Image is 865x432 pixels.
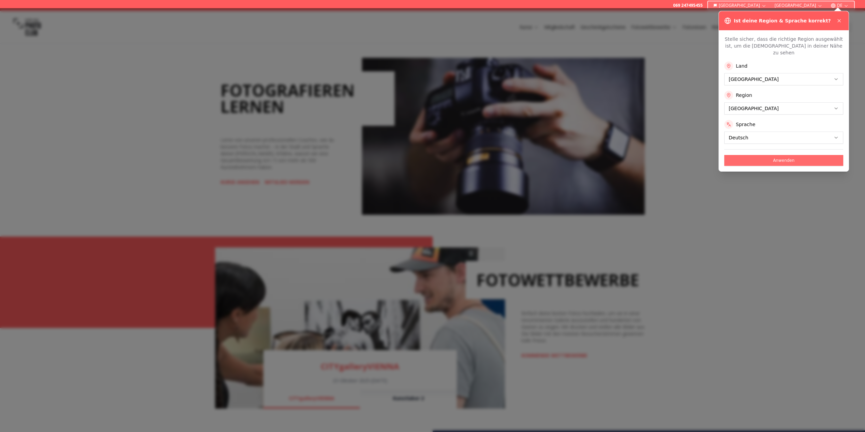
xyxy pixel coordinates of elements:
[711,1,769,10] button: [GEOGRAPHIC_DATA]
[828,1,851,10] button: DE
[734,17,831,24] h3: Ist deine Region & Sprache korrekt?
[736,63,747,69] label: Land
[772,1,825,10] button: [GEOGRAPHIC_DATA]
[724,36,843,56] p: Stelle sicher, dass die richtige Region ausgewählt ist, um die [DEMOGRAPHIC_DATA] in deiner Nähe ...
[736,92,752,99] label: Region
[736,121,755,128] label: Sprache
[673,3,703,8] a: 069 247495455
[724,155,843,166] button: Anwenden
